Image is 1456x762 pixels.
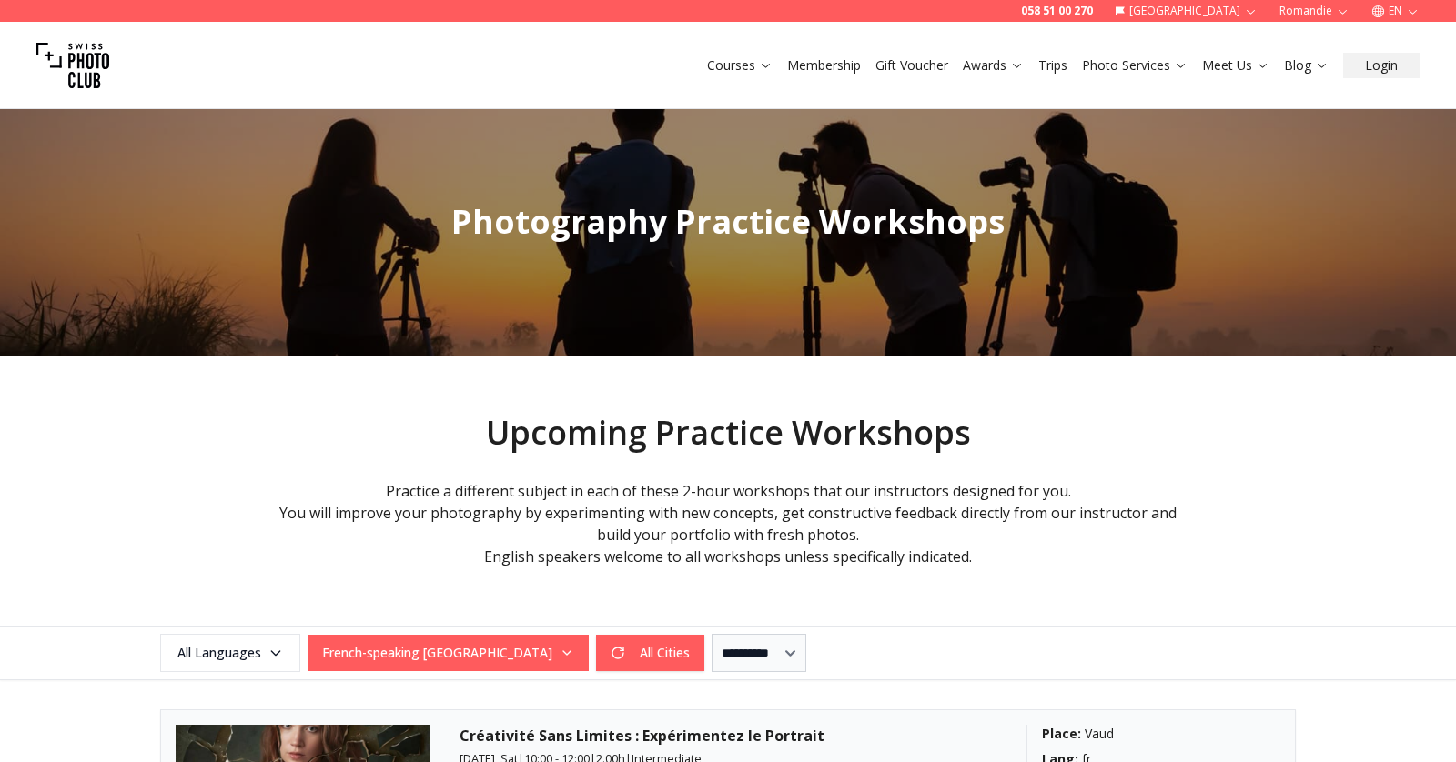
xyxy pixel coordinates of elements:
button: All Languages [160,634,300,672]
a: Awards [963,56,1024,75]
span: All Languages [163,637,298,669]
a: Courses [707,56,773,75]
div: Practice a different subject in each of these 2-hour workshops that our instructors designed for ... [277,480,1179,567]
a: Meet Us [1202,56,1269,75]
b: Place : [1042,725,1081,742]
button: Courses [700,53,780,78]
a: Blog [1284,56,1329,75]
a: 058 51 00 270 [1021,4,1093,18]
button: Blog [1277,53,1336,78]
a: Membership [787,56,861,75]
h3: Créativité Sans Limites : Expérimentez le Portrait [460,725,997,747]
button: French-speaking [GEOGRAPHIC_DATA] [308,635,589,671]
button: Trips [1031,53,1075,78]
a: Trips [1038,56,1067,75]
button: Gift Voucher [868,53,955,78]
button: Membership [780,53,868,78]
a: Gift Voucher [875,56,948,75]
button: Photo Services [1075,53,1195,78]
button: Login [1343,53,1420,78]
button: Awards [955,53,1031,78]
span: Photography Practice Workshops [451,199,1005,244]
h2: Upcoming Practice Workshops [277,415,1179,451]
button: All Cities [596,635,704,671]
img: Swiss photo club [36,29,109,102]
button: Meet Us [1195,53,1277,78]
a: Photo Services [1082,56,1188,75]
div: Vaud [1042,725,1281,743]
